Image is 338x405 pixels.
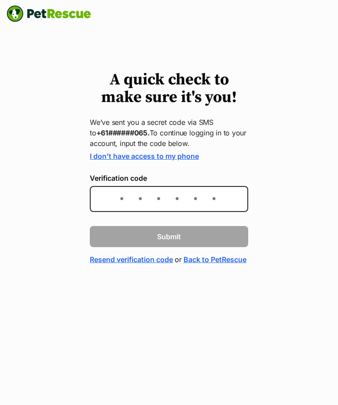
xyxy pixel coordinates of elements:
[90,117,248,149] p: We’ve sent you a secret code via SMS to To continue logging in to your account, input the code be...
[90,71,248,106] h1: A quick check to make sure it's you!
[184,254,246,265] a: Back to PetRescue
[90,226,248,247] button: Submit
[90,152,199,161] a: I don't have access to my phone
[90,186,248,212] input: Enter the 6-digit verification code sent to your device
[175,254,182,265] span: or
[90,254,173,265] a: Resend verification code
[157,231,181,242] span: Submit
[90,174,248,182] label: Verification code
[7,5,91,22] a: PetRescue
[7,5,91,22] img: logo-e224e6f780fb5917bec1dbf3a21bbac754714ae5b6737aabdf751b685950b380.svg
[96,128,150,137] strong: +61######065.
